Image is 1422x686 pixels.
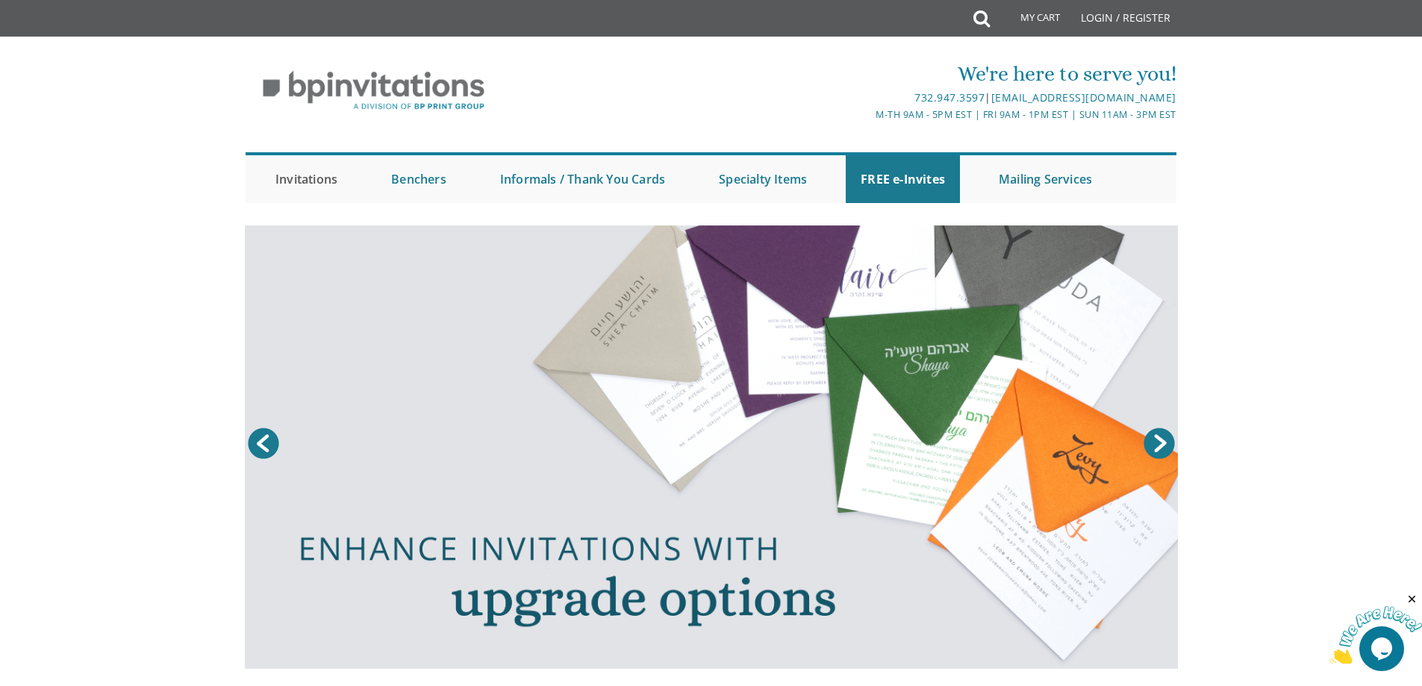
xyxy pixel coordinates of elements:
a: [EMAIL_ADDRESS][DOMAIN_NAME] [991,90,1176,105]
div: | [557,89,1176,107]
iframe: chat widget [1329,593,1422,664]
img: BP Invitation Loft [246,60,502,122]
div: M-Th 9am - 5pm EST | Fri 9am - 1pm EST | Sun 11am - 3pm EST [557,107,1176,122]
a: 732.947.3597 [914,90,985,105]
a: FREE e-Invites [846,155,960,203]
a: Specialty Items [704,155,822,203]
a: Benchers [376,155,461,203]
a: Next [1141,425,1178,462]
div: We're here to serve you! [557,59,1176,89]
a: My Cart [988,1,1070,39]
a: Prev [245,425,282,462]
a: Informals / Thank You Cards [485,155,680,203]
a: Invitations [261,155,352,203]
a: Mailing Services [984,155,1107,203]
